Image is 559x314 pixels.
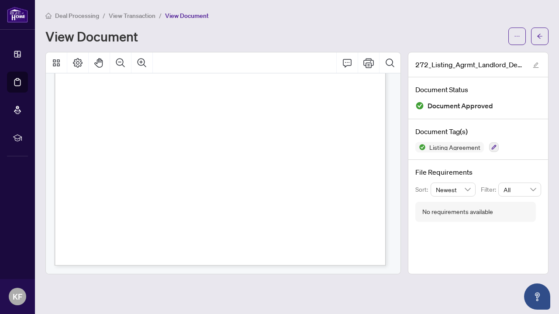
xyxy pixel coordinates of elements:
li: / [159,10,162,21]
span: 272_Listing_Agrmt_Landlord_Designated_Rep_Agrmt_Auth_to_Offer_for_Lease_-_PropTx-[PERSON_NAME] 1.pdf [415,59,524,70]
span: home [45,13,52,19]
h1: View Document [45,29,138,43]
span: Deal Processing [55,12,99,20]
button: Open asap [524,283,550,310]
span: ellipsis [514,33,520,39]
p: Filter: [481,185,498,194]
p: Sort: [415,185,431,194]
span: KF [13,290,22,303]
li: / [103,10,105,21]
span: View Transaction [109,12,155,20]
h4: Document Status [415,84,541,95]
img: Document Status [415,101,424,110]
h4: File Requirements [415,167,541,177]
span: Document Approved [428,100,493,112]
span: Listing Agreement [426,144,484,150]
span: Newest [436,183,471,196]
span: View Document [165,12,209,20]
div: No requirements available [422,207,493,217]
h4: Document Tag(s) [415,126,541,137]
span: arrow-left [537,33,543,39]
span: edit [533,62,539,68]
img: logo [7,7,28,23]
img: Status Icon [415,142,426,152]
span: All [504,183,536,196]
